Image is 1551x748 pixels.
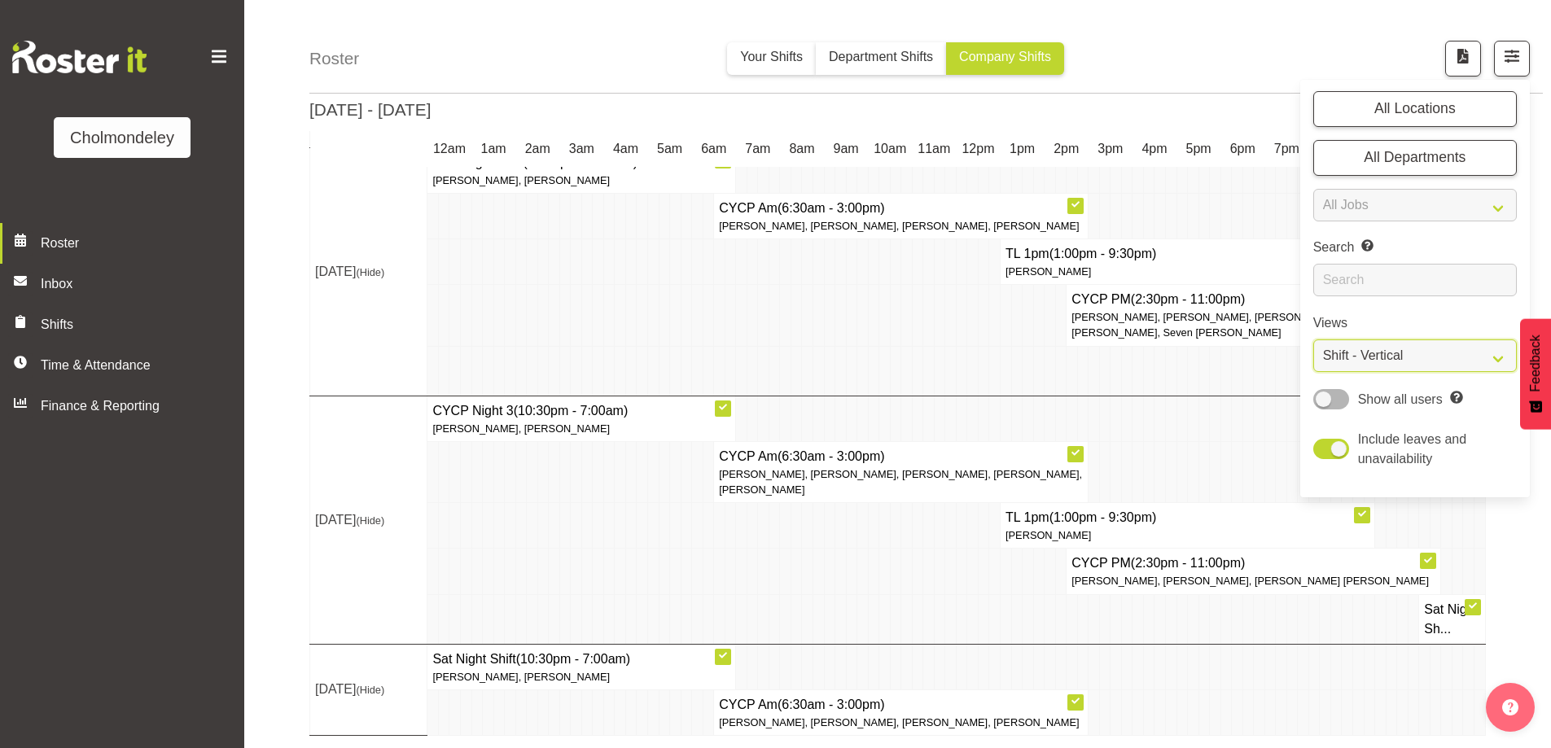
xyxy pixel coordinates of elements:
span: Finance & Reporting [41,396,212,416]
img: help-xxl-2.png [1502,699,1518,715]
span: (Hide) [356,266,384,278]
span: (2:30pm - 11:00pm) [1131,556,1246,570]
h4: CYCP Am [719,199,1083,218]
span: [PERSON_NAME], [PERSON_NAME] [432,174,610,186]
h4: Roster [309,46,359,71]
span: Time & Attendance [41,356,212,375]
span: Include leaves and unavailability [1358,432,1466,466]
h4: CYCP PM [1071,553,1435,573]
h4: Sat Night Sh... [1424,600,1480,639]
span: (Hide) [356,684,384,696]
span: [PERSON_NAME] [1006,265,1091,278]
th: 8am [780,130,824,168]
th: 3pm [1089,130,1133,168]
button: All Locations [1313,91,1517,127]
h4: TL 1pm [1006,508,1369,527]
span: [PERSON_NAME], [PERSON_NAME], [PERSON_NAME] [PERSON_NAME] [1071,575,1429,587]
span: [PERSON_NAME], [PERSON_NAME] [432,671,610,683]
span: (6:30am - 3:00pm) [778,698,885,711]
th: 5pm [1176,130,1220,168]
span: Inbox [41,274,236,294]
span: Your Shifts [740,50,803,63]
button: Filter Shifts [1494,41,1530,77]
button: Your Shifts [727,42,816,75]
th: 12pm [956,130,1000,168]
span: (6:30am - 3:00pm) [778,201,885,215]
span: [PERSON_NAME] [1006,529,1091,541]
span: [PERSON_NAME], [PERSON_NAME] [432,422,610,435]
button: Download a PDF of the roster according to the set date range. [1445,41,1481,77]
h4: CYCP Am [719,695,1083,715]
h4: CYCP Am [719,447,1083,466]
span: [PERSON_NAME], [PERSON_NAME], [PERSON_NAME], [PERSON_NAME] [719,220,1079,232]
th: 1am [471,130,515,168]
span: Roster [41,234,236,253]
th: 1pm [1001,130,1045,168]
span: (10:30pm - 7:00am) [516,652,631,666]
span: [PERSON_NAME], [PERSON_NAME], [PERSON_NAME], [PERSON_NAME], [PERSON_NAME] [719,468,1082,496]
span: Feedback [1526,335,1545,391]
label: Search [1313,238,1517,258]
th: 4am [603,130,647,168]
h4: CYCP PM [1071,290,1435,309]
h2: [DATE] - [DATE] [309,97,431,122]
td: [DATE] [310,644,427,735]
span: All Departments [1364,150,1466,166]
span: Department Shifts [829,50,933,63]
th: 10am [868,130,912,168]
button: Company Shifts [946,42,1064,75]
h4: TL 1pm [1006,244,1369,264]
button: All Departments [1313,140,1517,176]
label: Views [1313,314,1517,334]
th: 7am [736,130,780,168]
span: (1:00pm - 9:30pm) [1049,247,1157,260]
th: 12am [427,130,471,168]
h4: CYCP Night 3 [432,401,730,421]
span: (10:30pm - 7:00am) [524,155,638,169]
th: 6am [692,130,736,168]
button: Department Shifts [816,42,946,75]
input: Search [1313,265,1517,297]
th: 4pm [1133,130,1176,168]
span: [PERSON_NAME], [PERSON_NAME], [PERSON_NAME], [PERSON_NAME], [PERSON_NAME], Seven [PERSON_NAME] [1071,311,1435,339]
th: 7pm [1264,130,1308,168]
th: 6pm [1220,130,1264,168]
h4: Sat Night Shift [432,650,730,669]
th: 2pm [1045,130,1089,168]
span: Shifts [41,315,212,335]
span: (1:00pm - 9:30pm) [1049,510,1157,524]
span: (6:30am - 3:00pm) [778,449,885,463]
th: 11am [912,130,956,168]
th: 9am [824,130,868,168]
span: (Hide) [356,514,384,527]
span: (10:30pm - 7:00am) [514,404,629,418]
img: Rosterit website logo [12,41,147,73]
button: Feedback - Show survey [1520,318,1551,429]
span: Company Shifts [959,50,1051,63]
span: All Locations [1374,101,1456,117]
th: 3am [559,130,603,168]
span: (2:30pm - 11:00pm) [1131,292,1246,306]
span: Show all users [1358,392,1443,406]
td: [DATE] [310,396,427,644]
th: 2am [515,130,559,168]
span: [PERSON_NAME], [PERSON_NAME], [PERSON_NAME], [PERSON_NAME] [719,716,1079,728]
th: 5am [648,130,692,168]
div: Cholmondeley [70,125,174,150]
td: [DATE] [310,147,427,396]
